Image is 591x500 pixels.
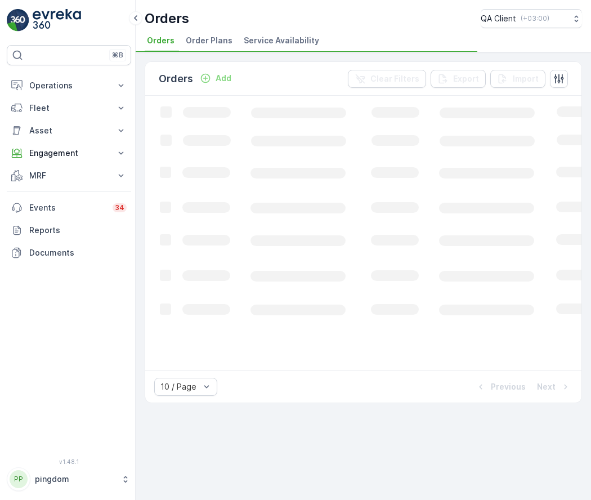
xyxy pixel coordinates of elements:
[7,242,131,264] a: Documents
[244,35,319,46] span: Service Availability
[186,35,232,46] span: Order Plans
[481,9,582,28] button: QA Client(+03:00)
[431,70,486,88] button: Export
[7,142,131,164] button: Engagement
[159,71,193,87] p: Orders
[7,9,29,32] img: logo
[7,219,131,242] a: Reports
[195,72,236,85] button: Add
[521,14,549,23] p: ( +03:00 )
[7,119,131,142] button: Asset
[10,470,28,488] div: PP
[490,70,545,88] button: Import
[348,70,426,88] button: Clear Filters
[370,73,419,84] p: Clear Filters
[491,381,526,392] p: Previous
[453,73,479,84] p: Export
[7,197,131,219] a: Events34
[216,73,231,84] p: Add
[35,474,115,485] p: pingdom
[112,51,123,60] p: ⌘B
[29,148,109,159] p: Engagement
[29,202,106,213] p: Events
[29,125,109,136] p: Asset
[29,170,109,181] p: MRF
[7,458,131,465] span: v 1.48.1
[29,247,127,258] p: Documents
[145,10,189,28] p: Orders
[536,380,572,394] button: Next
[29,102,109,114] p: Fleet
[537,381,556,392] p: Next
[7,467,131,491] button: PPpingdom
[29,80,109,91] p: Operations
[7,74,131,97] button: Operations
[513,73,539,84] p: Import
[7,97,131,119] button: Fleet
[33,9,81,32] img: logo_light-DOdMpM7g.png
[481,13,516,24] p: QA Client
[115,203,124,212] p: 34
[474,380,527,394] button: Previous
[147,35,174,46] span: Orders
[29,225,127,236] p: Reports
[7,164,131,187] button: MRF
